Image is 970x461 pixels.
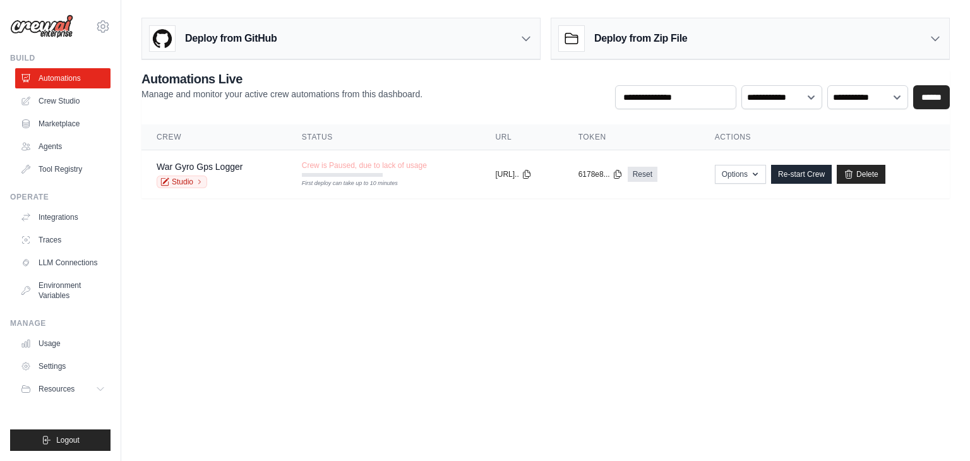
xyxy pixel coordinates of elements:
[15,356,111,376] a: Settings
[15,114,111,134] a: Marketplace
[56,435,80,445] span: Logout
[141,70,422,88] h2: Automations Live
[578,169,623,179] button: 6178e8...
[563,124,700,150] th: Token
[15,379,111,399] button: Resources
[150,26,175,51] img: GitHub Logo
[15,275,111,306] a: Environment Variables
[15,68,111,88] a: Automations
[628,167,657,182] a: Reset
[837,165,885,184] a: Delete
[157,162,242,172] a: War Gyro Gps Logger
[480,124,563,150] th: URL
[15,159,111,179] a: Tool Registry
[157,176,207,188] a: Studio
[10,15,73,39] img: Logo
[15,91,111,111] a: Crew Studio
[715,165,766,184] button: Options
[141,88,422,100] p: Manage and monitor your active crew automations from this dashboard.
[10,192,111,202] div: Operate
[10,429,111,451] button: Logout
[15,333,111,354] a: Usage
[39,384,75,394] span: Resources
[15,230,111,250] a: Traces
[287,124,481,150] th: Status
[700,124,950,150] th: Actions
[771,165,832,184] a: Re-start Crew
[10,318,111,328] div: Manage
[15,207,111,227] a: Integrations
[302,179,383,188] div: First deploy can take up to 10 minutes
[302,160,427,171] span: Crew is Paused, due to lack of usage
[594,31,687,46] h3: Deploy from Zip File
[185,31,277,46] h3: Deploy from GitHub
[141,124,287,150] th: Crew
[15,253,111,273] a: LLM Connections
[10,53,111,63] div: Build
[15,136,111,157] a: Agents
